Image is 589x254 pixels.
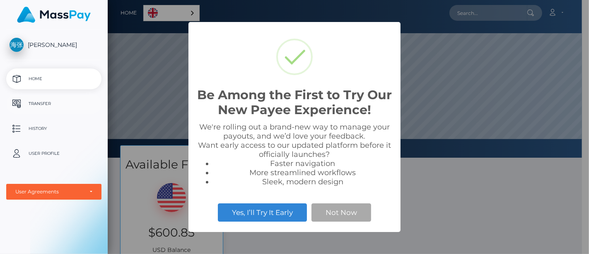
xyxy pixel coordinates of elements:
li: More streamlined workflows [213,168,392,177]
span: [PERSON_NAME] [6,41,101,49]
button: Yes, I’ll Try It Early [218,203,307,222]
img: MassPay [17,7,91,23]
li: Sleek, modern design [213,177,392,186]
button: User Agreements [6,184,101,200]
div: User Agreements [15,188,83,195]
h2: Be Among the First to Try Our New Payee Experience! [197,88,392,117]
p: History [10,122,98,135]
p: User Profile [10,147,98,160]
p: Transfer [10,98,98,110]
div: We're rolling out a brand-new way to manage your payouts, and we’d love your feedback. Want early... [197,122,392,186]
button: Not Now [311,203,371,222]
li: Faster navigation [213,159,392,168]
p: Home [10,73,98,85]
